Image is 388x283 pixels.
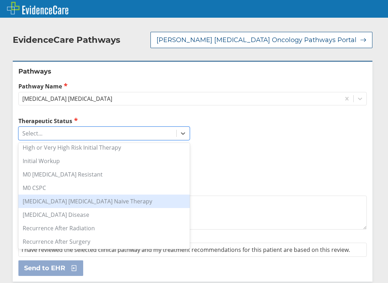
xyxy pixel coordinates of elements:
div: Initial Workup [18,154,190,168]
label: Pathway Name [18,82,367,90]
div: M0 [MEDICAL_DATA] Resistant [18,168,190,181]
img: EvidenceCare [7,2,68,15]
div: High or Very High Risk Initial Therapy [18,141,190,154]
div: [MEDICAL_DATA] [MEDICAL_DATA] [22,95,112,103]
label: Additional Details [18,186,367,194]
div: [MEDICAL_DATA] Disease [18,208,190,221]
div: Recurrence After Radiation [18,221,190,235]
div: Recurrence After Surgery [18,235,190,248]
h2: EvidenceCare Pathways [13,35,120,45]
div: [MEDICAL_DATA] [MEDICAL_DATA] Naive Therapy [18,195,190,208]
span: [PERSON_NAME] [MEDICAL_DATA] Oncology Pathways Portal [156,36,356,44]
span: Send to EHR [24,264,65,272]
div: Risk Stratification [18,248,190,262]
button: Send to EHR [18,260,83,276]
div: M0 CSPC [18,181,190,195]
span: I have reviewed the selected clinical pathway and my treatment recommendations for this patient a... [22,246,350,254]
label: Therapeutic Status [18,117,190,125]
button: [PERSON_NAME] [MEDICAL_DATA] Oncology Pathways Portal [150,32,372,48]
div: Select... [22,129,42,137]
h2: Pathways [18,67,367,76]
